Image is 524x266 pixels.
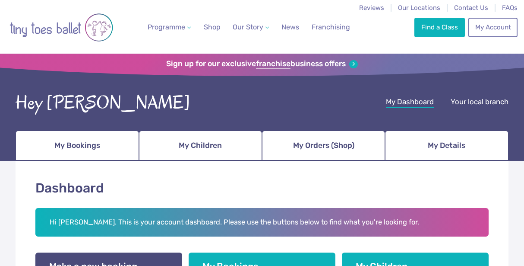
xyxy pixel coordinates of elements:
[468,18,518,37] a: My Account
[16,90,190,116] div: Hey [PERSON_NAME]
[278,19,303,36] a: News
[35,179,489,198] h1: Dashboard
[233,23,263,31] span: Our Story
[502,4,518,12] a: FAQs
[35,208,489,237] h2: Hi [PERSON_NAME]. This is your account dashboard. Please use the buttons below to find what you'r...
[312,23,350,31] span: Franchising
[229,19,272,36] a: Our Story
[179,138,222,153] span: My Children
[281,23,299,31] span: News
[385,131,508,161] a: My Details
[144,19,194,36] a: Programme
[308,19,354,36] a: Franchising
[204,23,221,31] span: Shop
[414,18,464,37] a: Find a Class
[451,97,508,106] span: Your local branch
[166,59,357,69] a: Sign up for our exclusivefranchisebusiness offers
[139,131,262,161] a: My Children
[148,23,185,31] span: Programme
[256,59,290,69] strong: franchise
[9,6,113,49] img: tiny toes ballet
[451,97,508,108] a: Your local branch
[54,138,100,153] span: My Bookings
[454,4,488,12] a: Contact Us
[16,131,139,161] a: My Bookings
[398,4,440,12] a: Our Locations
[262,131,385,161] a: My Orders (Shop)
[359,4,384,12] a: Reviews
[293,138,354,153] span: My Orders (Shop)
[428,138,465,153] span: My Details
[200,19,224,36] a: Shop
